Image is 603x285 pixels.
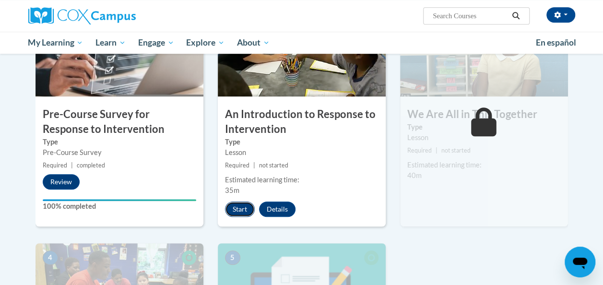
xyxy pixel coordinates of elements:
[28,7,201,24] a: Cox Campus
[225,147,378,158] div: Lesson
[225,162,249,169] span: Required
[21,32,582,54] div: Main menu
[43,201,196,212] label: 100% completed
[432,10,508,22] input: Search Courses
[407,147,432,154] span: Required
[28,7,136,24] img: Cox Campus
[225,250,240,265] span: 5
[186,37,225,48] span: Explore
[218,107,386,137] h3: An Introduction to Response to Intervention
[43,137,196,147] label: Type
[225,202,255,217] button: Start
[441,147,471,154] span: not started
[95,37,126,48] span: Learn
[43,174,80,190] button: Review
[225,137,378,147] label: Type
[253,162,255,169] span: |
[546,7,575,23] button: Account Settings
[259,162,288,169] span: not started
[180,32,231,54] a: Explore
[536,37,576,47] span: En español
[259,202,296,217] button: Details
[43,250,58,265] span: 4
[225,186,239,194] span: 35m
[138,37,174,48] span: Engage
[237,37,270,48] span: About
[28,37,83,48] span: My Learning
[43,147,196,158] div: Pre-Course Survey
[22,32,90,54] a: My Learning
[43,199,196,201] div: Your progress
[407,122,561,132] label: Type
[132,32,180,54] a: Engage
[436,147,437,154] span: |
[530,33,582,53] a: En español
[89,32,132,54] a: Learn
[35,107,203,137] h3: Pre-Course Survey for Response to Intervention
[407,132,561,143] div: Lesson
[77,162,105,169] span: completed
[231,32,276,54] a: About
[407,160,561,170] div: Estimated learning time:
[407,171,422,179] span: 40m
[43,162,67,169] span: Required
[400,107,568,122] h3: We Are All in This Together
[71,162,73,169] span: |
[225,175,378,185] div: Estimated learning time:
[565,247,595,277] iframe: Button to launch messaging window
[508,10,523,22] button: Search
